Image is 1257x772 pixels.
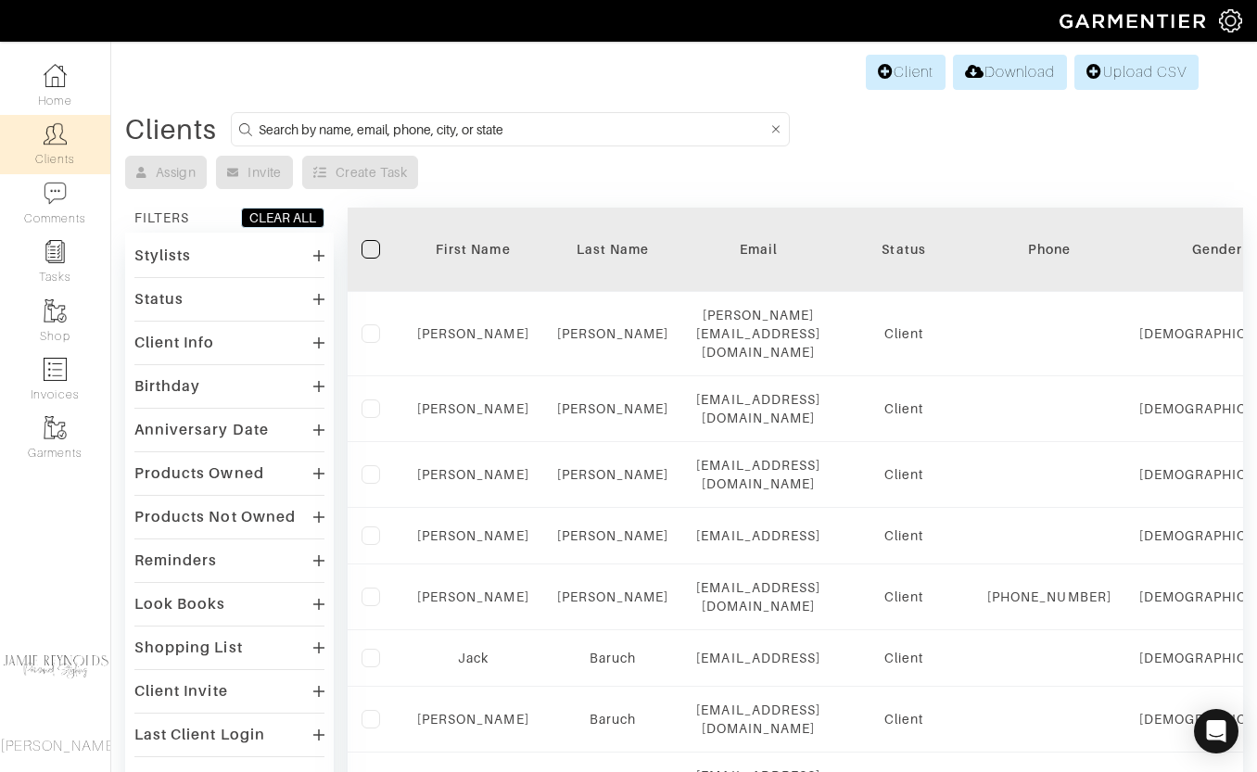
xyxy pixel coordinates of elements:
div: Anniversary Date [134,421,269,439]
div: Open Intercom Messenger [1194,709,1238,753]
a: [PERSON_NAME] [557,467,669,482]
div: Client [848,465,959,484]
img: garments-icon-b7da505a4dc4fd61783c78ac3ca0ef83fa9d6f193b1c9dc38574b1d14d53ca28.png [44,416,67,439]
a: [PERSON_NAME] [557,589,669,604]
div: Client [848,399,959,418]
div: Products Owned [134,464,264,483]
div: Client [848,710,959,728]
div: [EMAIL_ADDRESS] [696,649,820,667]
input: Search by name, email, phone, city, or state [259,118,768,141]
div: [EMAIL_ADDRESS][DOMAIN_NAME] [696,578,820,615]
img: dashboard-icon-dbcd8f5a0b271acd01030246c82b418ddd0df26cd7fceb0bd07c9910d44c42f6.png [44,64,67,87]
img: clients-icon-6bae9207a08558b7cb47a8932f037763ab4055f8c8b6bfacd5dc20c3e0201464.png [44,122,67,146]
div: Client [848,526,959,545]
img: orders-icon-0abe47150d42831381b5fb84f609e132dff9fe21cb692f30cb5eec754e2cba89.png [44,358,67,381]
div: Reminders [134,551,217,570]
div: [EMAIL_ADDRESS][DOMAIN_NAME] [696,390,820,427]
a: Upload CSV [1074,55,1199,90]
a: Download [953,55,1067,90]
div: Email [696,240,820,259]
img: gear-icon-white-bd11855cb880d31180b6d7d6211b90ccbf57a29d726f0c71d8c61bd08dd39cc2.png [1219,9,1242,32]
div: [EMAIL_ADDRESS][DOMAIN_NAME] [696,456,820,493]
a: [PERSON_NAME] [417,467,529,482]
a: [PERSON_NAME] [417,589,529,604]
div: First Name [417,240,529,259]
a: [PERSON_NAME] [417,712,529,727]
img: reminder-icon-8004d30b9f0a5d33ae49ab947aed9ed385cf756f9e5892f1edd6e32f2345188e.png [44,240,67,263]
a: Baruch [590,712,636,727]
img: comment-icon-a0a6a9ef722e966f86d9cbdc48e553b5cf19dbc54f86b18d962a5391bc8f6eb6.png [44,182,67,205]
a: Baruch [590,651,636,665]
div: Client Info [134,334,215,352]
img: garments-icon-b7da505a4dc4fd61783c78ac3ca0ef83fa9d6f193b1c9dc38574b1d14d53ca28.png [44,299,67,323]
a: [PERSON_NAME] [417,326,529,341]
div: [EMAIL_ADDRESS] [696,526,820,545]
div: Stylists [134,247,191,265]
a: [PERSON_NAME] [417,401,529,416]
div: Look Books [134,595,226,614]
button: CLEAR ALL [241,208,324,228]
div: Client [848,588,959,606]
div: Phone [987,240,1111,259]
div: FILTERS [134,209,189,227]
a: Jack [458,651,489,665]
div: Products Not Owned [134,508,296,526]
a: Client [866,55,946,90]
a: [PERSON_NAME] [557,528,669,543]
div: [PERSON_NAME][EMAIL_ADDRESS][DOMAIN_NAME] [696,306,820,361]
th: Toggle SortBy [403,208,543,292]
div: Last Name [557,240,669,259]
div: Client Invite [134,682,228,701]
div: CLEAR ALL [249,209,316,227]
div: Last Client Login [134,726,265,744]
img: garmentier-logo-header-white-b43fb05a5012e4ada735d5af1a66efaba907eab6374d6393d1fbf88cb4ef424d.png [1050,5,1219,37]
div: [PHONE_NUMBER] [987,588,1111,606]
div: Status [848,240,959,259]
div: Shopping List [134,639,243,657]
div: Clients [125,120,217,139]
div: Status [134,290,184,309]
a: [PERSON_NAME] [557,401,669,416]
a: [PERSON_NAME] [417,528,529,543]
div: Birthday [134,377,200,396]
div: Client [848,649,959,667]
a: [PERSON_NAME] [557,326,669,341]
div: Client [848,324,959,343]
th: Toggle SortBy [834,208,973,292]
div: [EMAIL_ADDRESS][DOMAIN_NAME] [696,701,820,738]
th: Toggle SortBy [543,208,683,292]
